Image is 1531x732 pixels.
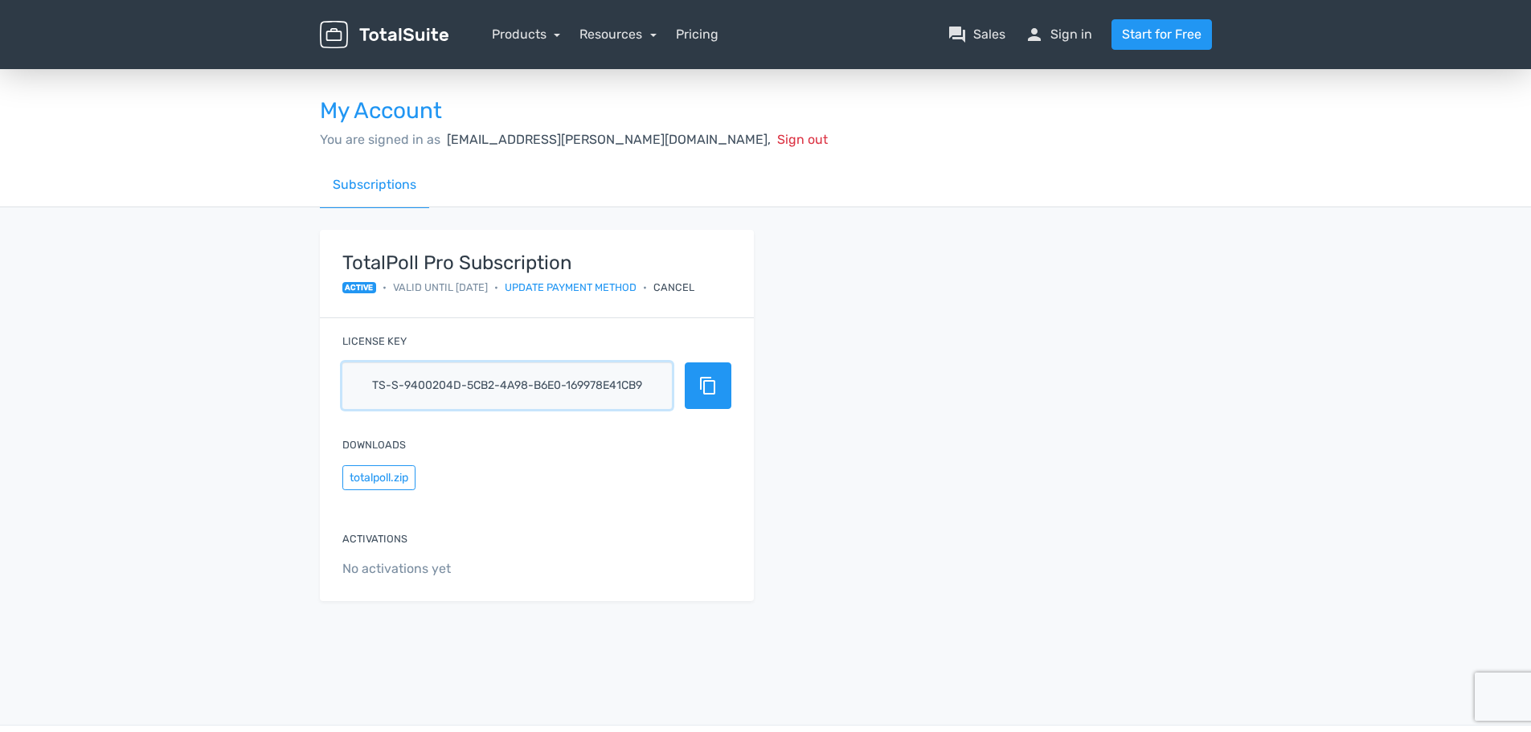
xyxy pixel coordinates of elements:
[685,362,731,409] button: content_copy
[1025,25,1044,44] span: person
[579,27,657,42] a: Resources
[676,25,718,44] a: Pricing
[393,280,488,295] span: Valid until [DATE]
[643,280,647,295] span: •
[342,559,731,579] span: No activations yet
[320,99,1212,124] h3: My Account
[320,162,429,208] a: Subscriptions
[342,437,406,452] label: Downloads
[698,376,718,395] span: content_copy
[342,252,695,273] strong: TotalPoll Pro Subscription
[447,132,771,147] span: [EMAIL_ADDRESS][PERSON_NAME][DOMAIN_NAME],
[383,280,387,295] span: •
[653,280,694,295] div: Cancel
[492,27,561,42] a: Products
[777,132,828,147] span: Sign out
[948,25,967,44] span: question_answer
[494,280,498,295] span: •
[320,132,440,147] span: You are signed in as
[1025,25,1092,44] a: personSign in
[342,333,407,349] label: License key
[505,280,637,295] a: Update payment method
[320,21,448,49] img: TotalSuite for WordPress
[948,25,1005,44] a: question_answerSales
[342,465,415,490] button: totalpoll.zip
[342,531,407,546] label: Activations
[1111,19,1212,50] a: Start for Free
[342,282,377,293] span: active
